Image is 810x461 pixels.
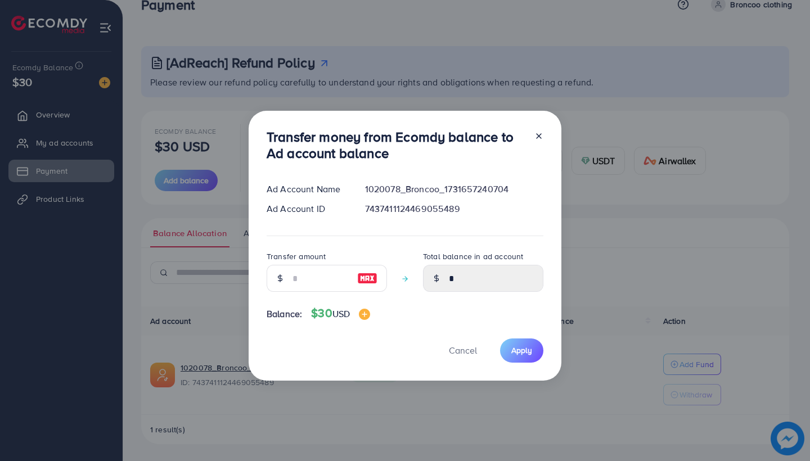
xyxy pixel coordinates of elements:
[332,308,350,320] span: USD
[356,202,552,215] div: 7437411124469055489
[258,202,356,215] div: Ad Account ID
[449,344,477,356] span: Cancel
[267,251,326,262] label: Transfer amount
[500,338,543,363] button: Apply
[423,251,523,262] label: Total balance in ad account
[356,183,552,196] div: 1020078_Broncoo_1731657240704
[359,309,370,320] img: image
[357,272,377,285] img: image
[311,306,370,320] h4: $30
[267,129,525,161] h3: Transfer money from Ecomdy balance to Ad account balance
[258,183,356,196] div: Ad Account Name
[511,345,532,356] span: Apply
[435,338,491,363] button: Cancel
[267,308,302,320] span: Balance:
